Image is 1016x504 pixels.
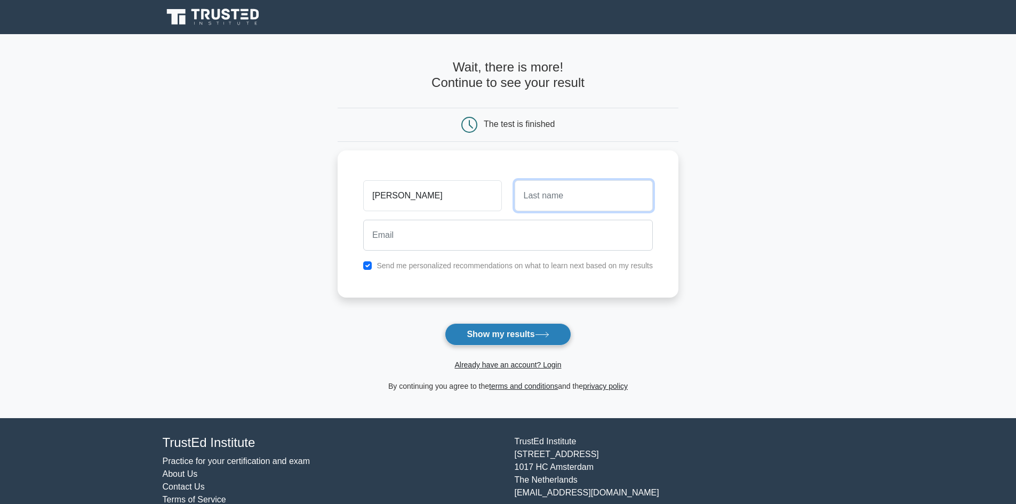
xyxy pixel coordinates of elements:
a: About Us [163,469,198,478]
div: By continuing you agree to the and the [331,380,685,393]
h4: Wait, there is more! Continue to see your result [338,60,678,91]
div: The test is finished [484,119,555,129]
a: terms and conditions [489,382,558,390]
input: First name [363,180,501,211]
label: Send me personalized recommendations on what to learn next based on my results [377,261,653,270]
input: Email [363,220,653,251]
a: privacy policy [583,382,628,390]
a: Practice for your certification and exam [163,457,310,466]
button: Show my results [445,323,571,346]
input: Last name [515,180,653,211]
h4: TrustEd Institute [163,435,502,451]
a: Contact Us [163,482,205,491]
a: Terms of Service [163,495,226,504]
a: Already have an account? Login [454,361,561,369]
